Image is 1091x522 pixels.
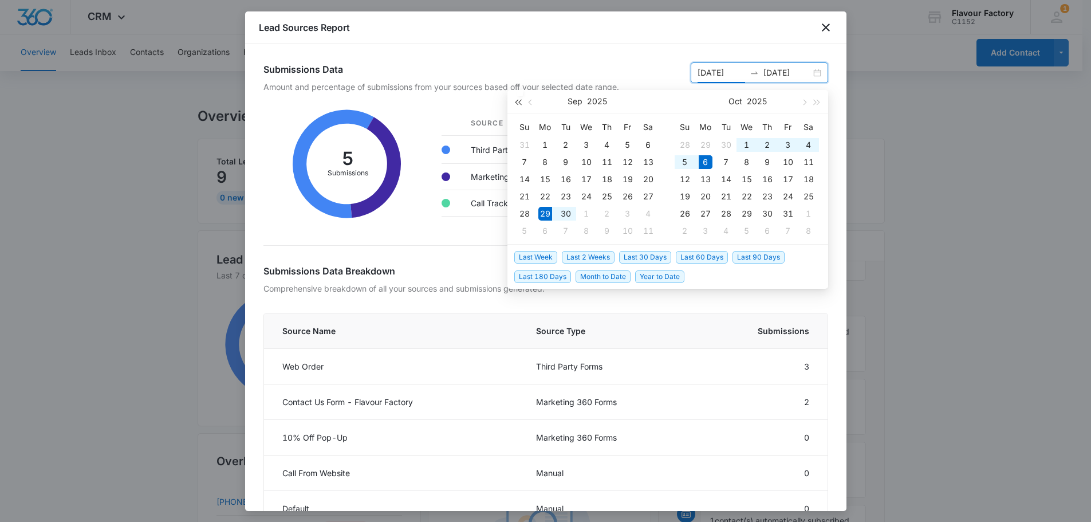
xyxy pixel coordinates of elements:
td: 2025-10-21 [716,188,736,205]
div: 3 [580,138,593,152]
div: 9 [761,155,774,169]
div: 7 [559,224,573,238]
th: Source [462,111,571,136]
button: 2025 [747,90,767,113]
td: 2025-10-09 [597,222,617,240]
span: Month to Date [576,270,631,283]
td: 2025-10-01 [736,136,757,154]
div: 1 [802,207,816,221]
div: 26 [621,190,635,203]
th: Tu [716,118,736,136]
td: 2025-10-16 [757,171,778,188]
div: 5 [518,224,531,238]
td: 2025-09-23 [556,188,576,205]
td: 2025-11-02 [675,222,695,240]
td: 2025-11-03 [695,222,716,240]
td: 2025-09-08 [535,154,556,171]
td: 2025-10-18 [798,171,819,188]
td: 2025-09-16 [556,171,576,188]
td: 2025-10-26 [675,205,695,222]
th: Tu [556,118,576,136]
div: 5 [678,155,692,169]
th: Fr [778,118,798,136]
td: 2025-10-03 [617,205,638,222]
div: 30 [559,207,573,221]
td: Call From Website [264,456,522,491]
td: 0 [694,420,827,456]
span: Year to Date [635,270,684,283]
td: 2025-10-27 [695,205,716,222]
div: 21 [518,190,531,203]
td: 2025-10-15 [736,171,757,188]
td: 2025-10-29 [736,205,757,222]
div: 7 [719,155,733,169]
input: Start date [698,66,745,79]
td: 2025-10-28 [716,205,736,222]
span: swap-right [750,68,759,77]
td: 2025-10-07 [556,222,576,240]
td: 2025-10-23 [757,188,778,205]
td: 2025-09-28 [514,205,535,222]
td: 2025-10-04 [798,136,819,154]
td: 2025-09-30 [556,205,576,222]
td: 2025-10-11 [638,222,659,240]
div: 5 [621,138,635,152]
div: 26 [678,207,692,221]
div: 6 [538,224,552,238]
td: 2025-09-29 [695,136,716,154]
th: Mo [535,118,556,136]
td: 2025-11-05 [736,222,757,240]
div: 31 [781,207,795,221]
td: 2025-10-31 [778,205,798,222]
td: 2025-09-06 [638,136,659,154]
div: 23 [761,190,774,203]
div: 3 [699,224,712,238]
td: 2025-09-17 [576,171,597,188]
div: 21 [719,190,733,203]
td: 2025-09-12 [617,154,638,171]
span: to [750,68,759,77]
div: 8 [580,224,593,238]
td: 2025-09-05 [617,136,638,154]
td: 2025-08-31 [514,136,535,154]
div: 18 [600,172,614,186]
div: 30 [719,138,733,152]
div: 25 [802,190,816,203]
h2: Submissions Data Breakdown [263,264,828,278]
td: Marketing 360 Forms [522,384,694,420]
td: 2025-09-03 [576,136,597,154]
div: 4 [600,138,614,152]
td: 2025-10-04 [638,205,659,222]
td: 2025-10-10 [617,222,638,240]
th: Fr [617,118,638,136]
p: Amount and percentage of submissions from your sources based off your selected date range. [263,81,619,93]
div: 11 [641,224,655,238]
div: 20 [641,172,655,186]
td: 2025-10-14 [716,171,736,188]
td: 2025-09-21 [514,188,535,205]
td: 2025-09-01 [535,136,556,154]
td: 2025-10-22 [736,188,757,205]
div: 22 [538,190,552,203]
td: 2025-10-10 [778,154,798,171]
div: 16 [559,172,573,186]
td: 2025-09-02 [556,136,576,154]
div: 10 [781,155,795,169]
td: 2025-09-29 [535,205,556,222]
th: Mo [695,118,716,136]
div: 3 [621,207,635,221]
td: 2025-09-04 [597,136,617,154]
td: 0 [694,456,827,491]
th: Th [597,118,617,136]
td: 2025-11-07 [778,222,798,240]
div: 6 [761,224,774,238]
td: 2025-09-11 [597,154,617,171]
td: 2025-09-30 [716,136,736,154]
td: 2025-09-19 [617,171,638,188]
td: 2025-10-06 [535,222,556,240]
td: 2025-10-11 [798,154,819,171]
td: Third Party Forms [462,136,571,164]
td: Third Party Forms [522,349,694,384]
div: 7 [781,224,795,238]
td: 2025-10-17 [778,171,798,188]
